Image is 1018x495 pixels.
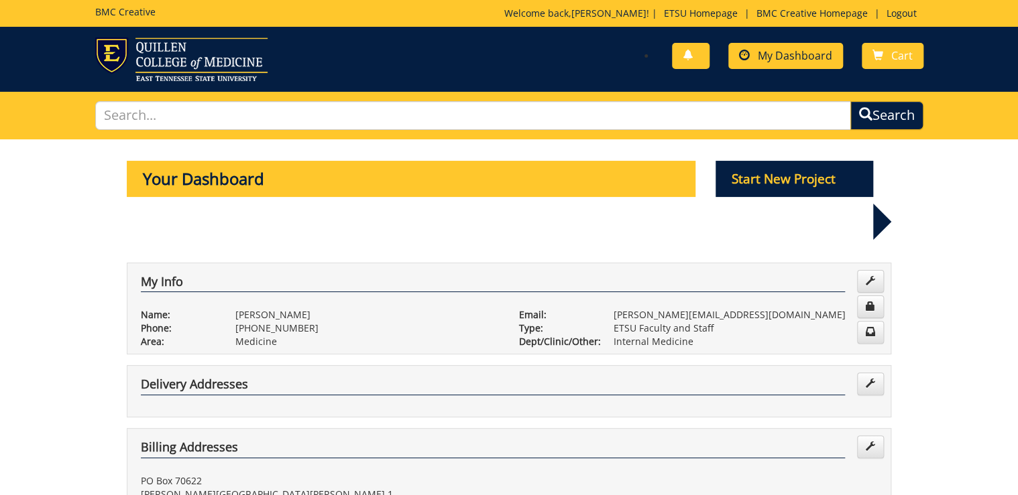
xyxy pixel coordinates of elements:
p: PO Box 70622 [141,474,499,488]
p: Internal Medicine [614,335,877,348]
p: Area: [141,335,215,348]
p: Phone: [141,322,215,335]
p: Your Dashboard [127,161,695,197]
h5: BMC Creative [95,7,156,17]
p: Start New Project [716,161,874,197]
img: ETSU logo [95,38,268,81]
input: Search... [95,101,851,130]
button: Search [850,101,923,130]
a: Logout [880,7,923,19]
h4: Billing Addresses [141,441,845,458]
p: [PERSON_NAME] [235,308,499,322]
p: Welcome back, ! | | | [504,7,923,20]
a: Change Communication Preferences [857,321,884,344]
a: Cart [862,43,923,69]
a: [PERSON_NAME] [571,7,646,19]
span: Cart [891,48,913,63]
a: ETSU Homepage [657,7,744,19]
span: My Dashboard [758,48,832,63]
p: ETSU Faculty and Staff [614,322,877,335]
a: Start New Project [716,173,874,186]
p: [PHONE_NUMBER] [235,322,499,335]
p: [PERSON_NAME][EMAIL_ADDRESS][DOMAIN_NAME] [614,308,877,322]
a: My Dashboard [728,43,843,69]
a: Edit Info [857,270,884,293]
p: Dept/Clinic/Other: [519,335,593,348]
p: Name: [141,308,215,322]
p: Email: [519,308,593,322]
p: Type: [519,322,593,335]
a: BMC Creative Homepage [750,7,874,19]
h4: Delivery Addresses [141,378,845,395]
a: Edit Addresses [857,372,884,395]
a: Edit Addresses [857,435,884,458]
h4: My Info [141,275,845,293]
a: Change Password [857,295,884,318]
p: Medicine [235,335,499,348]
